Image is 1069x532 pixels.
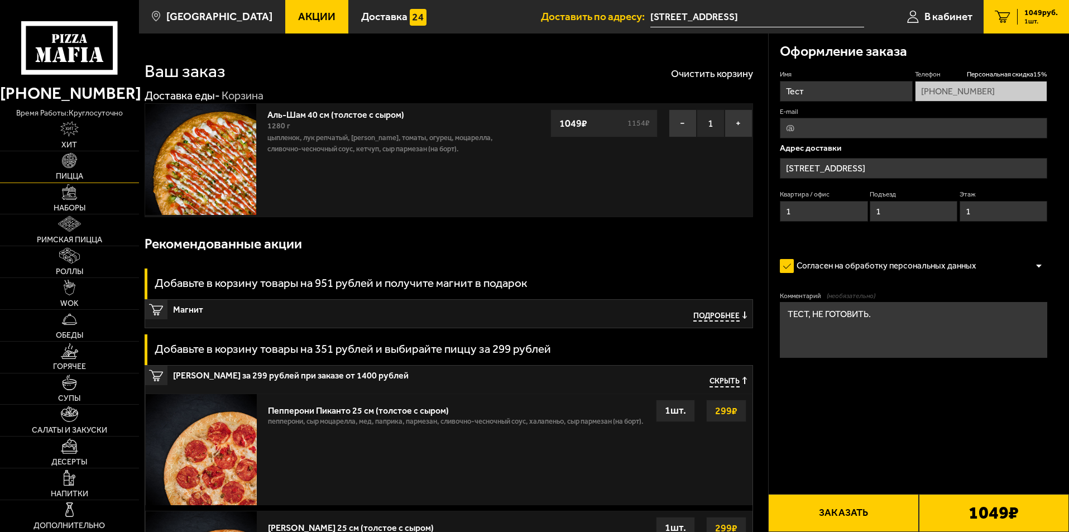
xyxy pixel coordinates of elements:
label: Имя [780,70,912,79]
span: Подробнее [693,311,740,322]
div: 1 шт. [656,400,695,422]
span: 1 шт. [1024,18,1058,25]
span: Горячее [53,363,86,371]
img: 15daf4d41897b9f0e9f617042186c801.svg [410,9,426,26]
input: Ваш адрес доставки [650,7,864,27]
strong: 1049 ₽ [557,113,590,134]
p: цыпленок, лук репчатый, [PERSON_NAME], томаты, огурец, моцарелла, сливочно-чесночный соус, кетчуп... [267,132,515,155]
h3: Рекомендованные акции [145,237,302,251]
input: Имя [780,81,912,102]
span: Дополнительно [33,522,105,530]
span: Хит [61,141,77,149]
s: 1154 ₽ [626,119,651,127]
span: Римская пицца [37,236,102,244]
label: Этаж [960,190,1047,199]
span: В кабинет [924,11,972,22]
button: Подробнее [693,311,747,322]
span: Акции [298,11,335,22]
button: Очистить корзину [671,69,753,79]
p: Адрес доставки [780,144,1047,152]
label: Комментарий [780,291,1047,301]
span: Роллы [56,268,83,276]
span: Обеды [56,332,83,339]
h3: Добавьте в корзину товары на 951 рублей и получите магнит в подарок [155,277,527,289]
span: Пицца [56,172,83,180]
button: + [725,109,752,137]
label: E-mail [780,107,1047,117]
span: WOK [60,300,79,308]
span: Салаты и закуски [32,426,107,434]
div: Корзина [222,89,263,103]
span: 1280 г [267,121,290,131]
strong: 299 ₽ [712,400,740,421]
label: Квартира / офис [780,190,867,199]
input: +7 ( [915,81,1047,102]
span: Персональная скидка 15 % [967,70,1047,79]
span: Десерты [51,458,87,466]
button: Скрыть [710,377,747,387]
span: Магнит [173,300,538,314]
label: Согласен на обработку персональных данных [780,255,987,277]
label: Телефон [915,70,1047,79]
label: Подъезд [870,190,957,199]
span: Наборы [54,204,85,212]
span: (необязательно) [827,291,875,301]
span: Скрыть [710,377,740,387]
span: 1 [697,109,725,137]
a: Пепперони Пиканто 25 см (толстое с сыром)пепперони, сыр Моцарелла, мед, паприка, пармезан, сливоч... [145,394,752,505]
span: 1049 руб. [1024,9,1058,17]
b: 1049 ₽ [969,504,1019,522]
span: Супы [58,395,80,402]
h1: Ваш заказ [145,63,226,80]
span: Напитки [51,490,88,498]
h3: Оформление заказа [780,45,907,59]
button: − [669,109,697,137]
span: Белградская улица, 6к2 [650,7,864,27]
p: пепперони, сыр Моцарелла, мед, паприка, пармезан, сливочно-чесночный соус, халапеньо, сыр пармеза... [268,416,644,433]
button: Заказать [768,494,918,532]
a: Доставка еды- [145,89,220,102]
span: Доставить по адресу: [541,11,650,22]
a: Аль-Шам 40 см (толстое с сыром) [267,106,415,120]
div: Пепперони Пиканто 25 см (толстое с сыром) [268,400,644,416]
span: [PERSON_NAME] за 299 рублей при заказе от 1400 рублей [173,366,538,380]
input: @ [780,118,1047,138]
h3: Добавьте в корзину товары на 351 рублей и выбирайте пиццу за 299 рублей [155,343,551,355]
span: [GEOGRAPHIC_DATA] [166,11,272,22]
span: Доставка [361,11,408,22]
